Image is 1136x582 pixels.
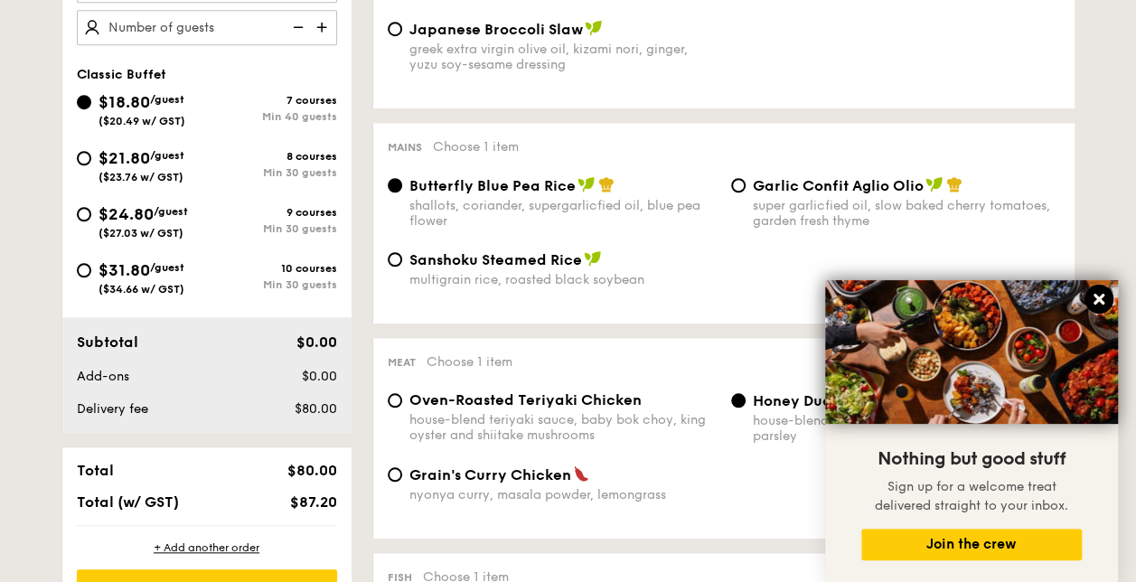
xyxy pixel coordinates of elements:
[77,493,179,511] span: Total (w/ GST)
[731,178,746,192] input: Garlic Confit Aglio Oliosuper garlicfied oil, slow baked cherry tomatoes, garden fresh thyme
[99,171,183,183] span: ($23.76 w/ GST)
[409,412,717,443] div: house-blend teriyaki sauce, baby bok choy, king oyster and shiitake mushrooms
[99,283,184,296] span: ($34.66 w/ GST)
[825,280,1118,424] img: DSC07876-Edit02-Large.jpeg
[207,206,337,219] div: 9 courses
[294,401,336,417] span: $80.00
[77,10,337,45] input: Number of guests
[946,176,962,192] img: icon-chef-hat.a58ddaea.svg
[283,10,310,44] img: icon-reduce.1d2dbef1.svg
[861,529,1082,560] button: Join the crew
[875,479,1068,513] span: Sign up for a welcome treat delivered straight to your inbox.
[77,95,91,109] input: $18.80/guest($20.49 w/ GST)7 coursesMin 40 guests
[409,391,642,408] span: Oven-Roasted Teriyaki Chicken
[409,42,717,72] div: greek extra virgin olive oil, kizami nori, ginger, yuzu soy-sesame dressing
[301,369,336,384] span: $0.00
[77,540,337,555] div: + Add another order
[388,22,402,36] input: Japanese Broccoli Slawgreek extra virgin olive oil, kizami nori, ginger, yuzu soy-sesame dressing
[388,356,416,369] span: Meat
[731,393,746,408] input: Honey Duo Mustard Chickenhouse-blend mustard, maple soy baked potato, parsley
[77,263,91,277] input: $31.80/guest($34.66 w/ GST)10 coursesMin 30 guests
[207,166,337,179] div: Min 30 guests
[409,177,576,194] span: Butterfly Blue Pea Rice
[585,20,603,36] img: icon-vegan.f8ff3823.svg
[577,176,596,192] img: icon-vegan.f8ff3823.svg
[753,198,1060,229] div: super garlicfied oil, slow baked cherry tomatoes, garden fresh thyme
[77,151,91,165] input: $21.80/guest($23.76 w/ GST)8 coursesMin 30 guests
[388,252,402,267] input: Sanshoku Steamed Ricemultigrain rice, roasted black soybean
[289,493,336,511] span: $87.20
[77,462,114,479] span: Total
[150,149,184,162] span: /guest
[427,354,512,370] span: Choose 1 item
[207,262,337,275] div: 10 courses
[77,369,129,384] span: Add-ons
[433,139,519,155] span: Choose 1 item
[388,141,422,154] span: Mains
[388,178,402,192] input: Butterfly Blue Pea Riceshallots, coriander, supergarlicfied oil, blue pea flower
[207,278,337,291] div: Min 30 guests
[753,392,959,409] span: Honey Duo Mustard Chicken
[878,448,1066,470] span: Nothing but good stuff
[409,251,582,268] span: Sanshoku Steamed Rice
[753,177,924,194] span: Garlic Confit Aglio Olio
[409,21,583,38] span: Japanese Broccoli Slaw
[77,207,91,221] input: $24.80/guest($27.03 w/ GST)9 coursesMin 30 guests
[99,148,150,168] span: $21.80
[310,10,337,44] img: icon-add.58712e84.svg
[154,205,188,218] span: /guest
[77,333,138,351] span: Subtotal
[388,393,402,408] input: Oven-Roasted Teriyaki Chickenhouse-blend teriyaki sauce, baby bok choy, king oyster and shiitake ...
[925,176,944,192] img: icon-vegan.f8ff3823.svg
[286,462,336,479] span: $80.00
[584,250,602,267] img: icon-vegan.f8ff3823.svg
[409,198,717,229] div: shallots, coriander, supergarlicfied oil, blue pea flower
[77,401,148,417] span: Delivery fee
[207,110,337,123] div: Min 40 guests
[99,204,154,224] span: $24.80
[598,176,615,192] img: icon-chef-hat.a58ddaea.svg
[207,222,337,235] div: Min 30 guests
[573,465,589,482] img: icon-spicy.37a8142b.svg
[409,272,717,287] div: multigrain rice, roasted black soybean
[99,92,150,112] span: $18.80
[207,150,337,163] div: 8 courses
[207,94,337,107] div: 7 courses
[150,93,184,106] span: /guest
[409,487,717,502] div: nyonya curry, masala powder, lemongrass
[388,467,402,482] input: Grain's Curry Chickennyonya curry, masala powder, lemongrass
[409,466,571,483] span: Grain's Curry Chicken
[296,333,336,351] span: $0.00
[753,413,1060,444] div: house-blend mustard, maple soy baked potato, parsley
[1084,285,1113,314] button: Close
[77,67,166,82] span: Classic Buffet
[99,227,183,239] span: ($27.03 w/ GST)
[150,261,184,274] span: /guest
[99,115,185,127] span: ($20.49 w/ GST)
[99,260,150,280] span: $31.80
